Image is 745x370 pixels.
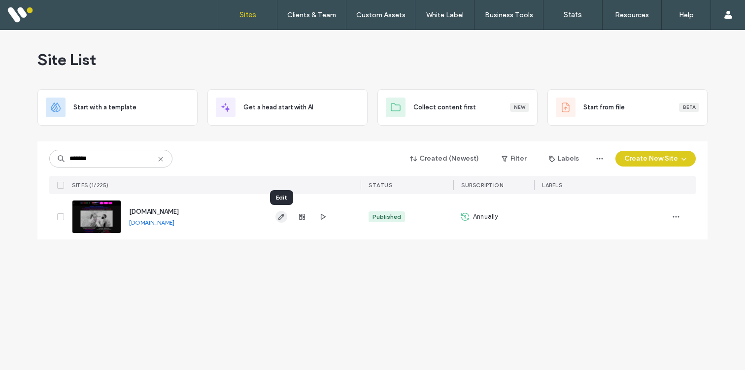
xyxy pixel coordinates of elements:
[542,182,562,189] span: LABELS
[510,103,529,112] div: New
[492,151,536,167] button: Filter
[369,182,392,189] span: STATUS
[243,102,313,112] span: Get a head start with AI
[72,182,109,189] span: SITES (1/225)
[679,11,694,19] label: Help
[426,11,464,19] label: White Label
[583,102,625,112] span: Start from file
[270,190,293,205] div: Edit
[547,89,708,126] div: Start from fileBeta
[129,219,174,226] a: [DOMAIN_NAME]
[615,11,649,19] label: Resources
[485,11,533,19] label: Business Tools
[129,208,179,215] a: [DOMAIN_NAME]
[372,212,401,221] div: Published
[564,10,582,19] label: Stats
[615,151,696,167] button: Create New Site
[37,89,198,126] div: Start with a template
[287,11,336,19] label: Clients & Team
[73,102,136,112] span: Start with a template
[540,151,588,167] button: Labels
[473,212,499,222] span: Annually
[356,11,406,19] label: Custom Assets
[37,50,96,69] span: Site List
[23,7,43,16] span: Help
[679,103,699,112] div: Beta
[413,102,476,112] span: Collect content first
[207,89,368,126] div: Get a head start with AI
[377,89,538,126] div: Collect content firstNew
[461,182,503,189] span: Subscription
[239,10,256,19] label: Sites
[402,151,488,167] button: Created (Newest)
